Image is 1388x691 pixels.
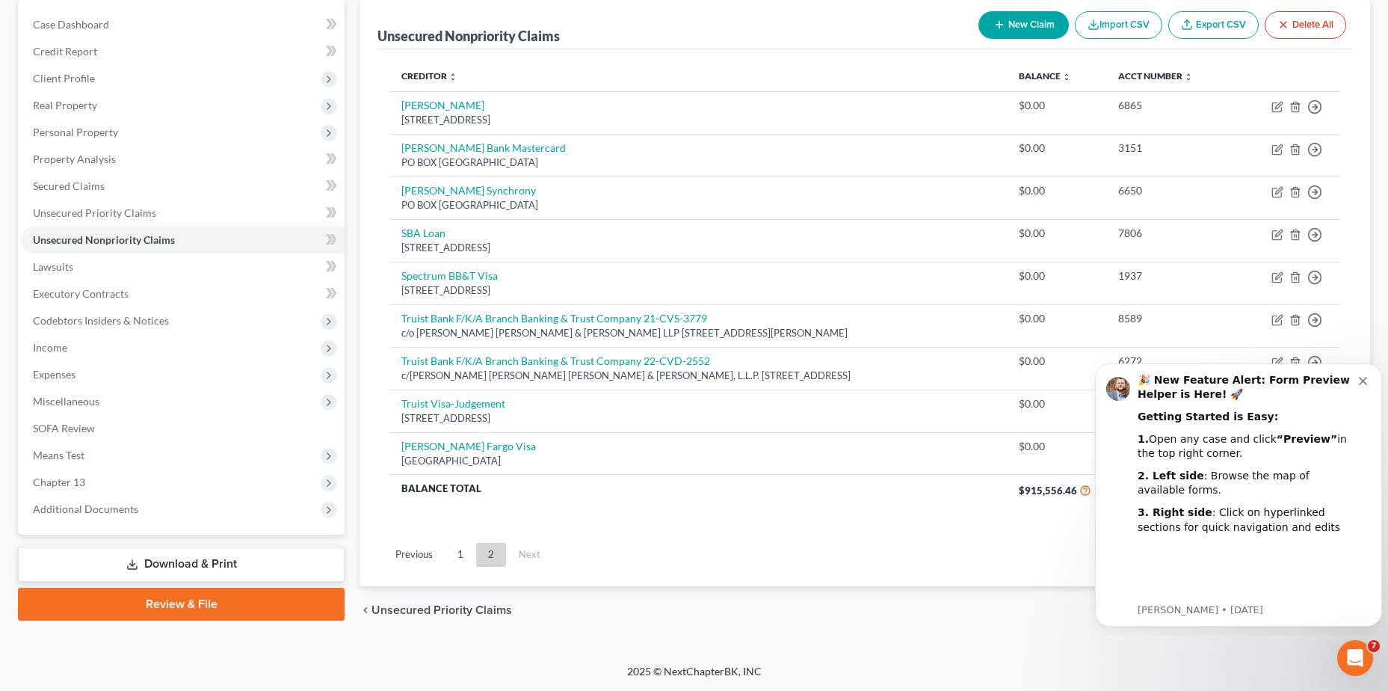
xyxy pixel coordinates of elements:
button: Gif picker [47,490,59,502]
div: [GEOGRAPHIC_DATA] [401,454,995,468]
div: Jennifer says… [12,87,287,162]
iframe: Intercom live chat [1337,640,1373,676]
div: You’ll get replies here and in your email:✉️[PERSON_NAME][EMAIL_ADDRESS][DOMAIN_NAME]Our usual re... [12,162,245,275]
button: Delete All [1265,11,1346,39]
div: joined the conversation [64,290,255,304]
button: Send a message… [256,484,280,508]
a: Review & File [18,588,345,621]
i: chevron_left [360,604,371,616]
a: Credit Report [21,38,345,65]
button: Start recording [95,490,107,502]
button: chevron_left Unsecured Priority Claims [360,604,512,616]
iframe: Intercom notifications message [1089,350,1388,636]
a: [PERSON_NAME] Bank Mastercard [401,141,566,154]
a: Previous [383,543,445,567]
a: Acct Number unfold_more [1118,70,1193,82]
button: Emoji picker [23,490,35,502]
textarea: Message… [13,458,286,484]
button: Import CSV [1075,11,1162,39]
div: Unsecured Nonpriority Claims - when I inport the template the balances are not coming over. [66,96,275,141]
span: Case Dashboard [33,18,109,31]
div: $0.00 [1019,226,1094,241]
a: [PERSON_NAME] [401,99,484,111]
button: go back [10,6,38,34]
a: Lawsuits [21,254,345,280]
a: Download & Print [18,547,345,582]
a: Property Analysis [21,146,345,173]
div: $0.00 [1019,98,1094,113]
p: Active [73,19,102,34]
span: Secured Claims [33,179,105,192]
div: [STREET_ADDRESS] [401,241,995,255]
div: $0.00 [1019,396,1094,411]
div: [DATE] [12,67,287,87]
span: Additional Documents [33,503,138,515]
div: PO BOX [GEOGRAPHIC_DATA] [401,156,995,170]
a: 2 [476,543,506,567]
a: Export CSV [1168,11,1259,39]
div: You’ll get replies here and in your email: ✉️ [24,171,233,229]
span: Unsecured Nonpriority Claims [33,233,175,246]
div: [STREET_ADDRESS] [401,411,995,426]
img: Profile image for Emma [43,8,67,32]
span: Personal Property [33,126,118,138]
div: $0.00 [1019,183,1094,198]
span: SOFA Review [33,422,95,434]
a: SBA Loan [401,227,445,239]
a: 1 [445,543,475,567]
span: Codebtors Insiders & Notices [33,314,169,327]
b: A few hours [37,252,107,264]
div: $0.00 [1019,268,1094,283]
div: $0.00 [1019,439,1094,454]
span: Client Profile [33,72,95,85]
span: Executory Contracts [33,287,129,300]
span: Unsecured Priority Claims [371,604,512,616]
span: Expenses [33,368,75,381]
div: 1937 [1118,268,1223,283]
a: Creditor unfold_more [401,70,457,82]
a: Executory Contracts [21,280,345,307]
i: unfold_more [1062,73,1071,82]
span: Property Analysis [33,153,116,165]
img: Profile image for Emma [45,289,60,304]
div: Hi [PERSON_NAME]! Happy to take a look at this for you. Are you referencing the case for [PERSON_... [24,331,233,477]
span: Chapter 13 [33,476,85,488]
button: Upload attachment [71,490,83,502]
a: Spectrum BB&T Visa [401,269,498,282]
th: Balance Total [389,475,1007,506]
a: Truist Bank F/K/A Branch Banking & Trust Company 21-CVS-3779 [401,312,707,325]
div: 7806 [1118,226,1223,241]
div: $0.00 [1019,354,1094,369]
div: Emma says… [12,287,287,322]
div: Our usual reply time 🕒 [24,237,233,266]
button: New Claim [978,11,1069,39]
div: Hi [PERSON_NAME]!Happy to take a look at this for you. Are you referencing the case for [PERSON_N... [12,322,245,486]
span: $915,556.46 [1019,485,1077,497]
span: Lawsuits [33,260,73,273]
div: 3151 [1118,141,1223,156]
a: Unsecured Nonpriority Claims [21,227,345,254]
div: [STREET_ADDRESS] [401,113,995,127]
a: Case Dashboard [21,11,345,38]
a: Truist Bank F/K/A Branch Banking & Trust Company 22-CVD-2552 [401,354,710,367]
a: [PERSON_NAME] Fargo Visa [401,440,536,452]
span: Real Property [33,99,97,111]
div: Unsecured Nonpriority Claims - when I inport the template the balances are not coming over. [54,87,287,150]
span: Income [33,341,67,354]
a: [PERSON_NAME] Synchrony [401,184,536,197]
span: Unsecured Priority Claims [33,206,156,219]
a: Unsecured Priority Claims [21,200,345,227]
b: [PERSON_NAME] [64,292,148,302]
div: [STREET_ADDRESS] [401,283,995,298]
b: [PERSON_NAME][EMAIL_ADDRESS][DOMAIN_NAME] [24,200,228,227]
span: Miscellaneous [33,395,99,408]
